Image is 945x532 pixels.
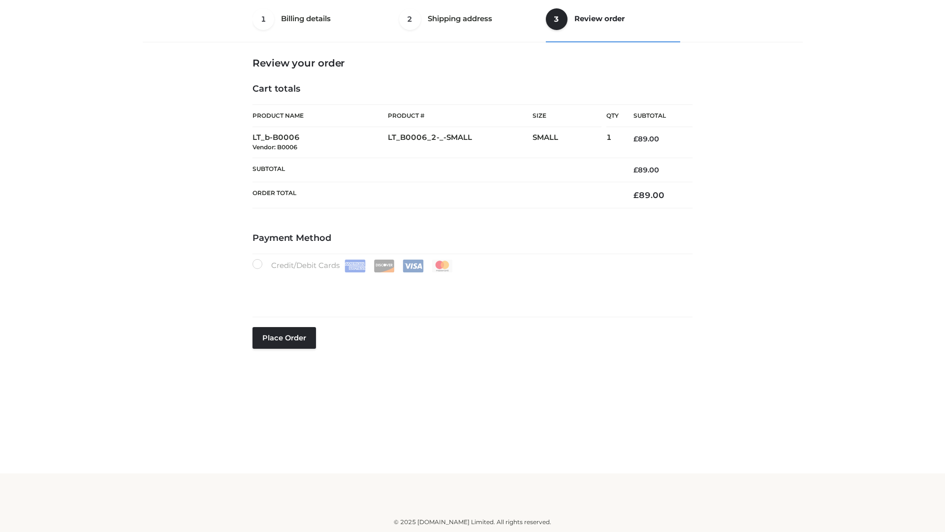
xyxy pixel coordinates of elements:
span: £ [633,190,639,200]
h3: Review your order [252,57,693,69]
label: Credit/Debit Cards [252,259,454,272]
img: Visa [403,260,424,272]
img: Amex [345,260,366,272]
img: Mastercard [432,260,453,272]
th: Product # [388,104,533,127]
span: £ [633,134,638,143]
th: Subtotal [619,105,693,127]
th: Qty [606,104,619,127]
th: Subtotal [252,158,619,182]
th: Size [533,105,601,127]
bdi: 89.00 [633,134,659,143]
th: Product Name [252,104,388,127]
button: Place order [252,327,316,349]
img: Discover [374,260,395,272]
h4: Cart totals [252,84,693,95]
bdi: 89.00 [633,190,664,200]
h4: Payment Method [252,233,693,244]
div: © 2025 [DOMAIN_NAME] Limited. All rights reserved. [146,517,799,527]
small: Vendor: B0006 [252,143,297,151]
td: SMALL [533,127,606,158]
iframe: Secure payment input frame [251,270,691,306]
td: LT_B0006_2-_-SMALL [388,127,533,158]
td: LT_b-B0006 [252,127,388,158]
bdi: 89.00 [633,166,659,174]
span: £ [633,166,638,174]
th: Order Total [252,182,619,208]
td: 1 [606,127,619,158]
